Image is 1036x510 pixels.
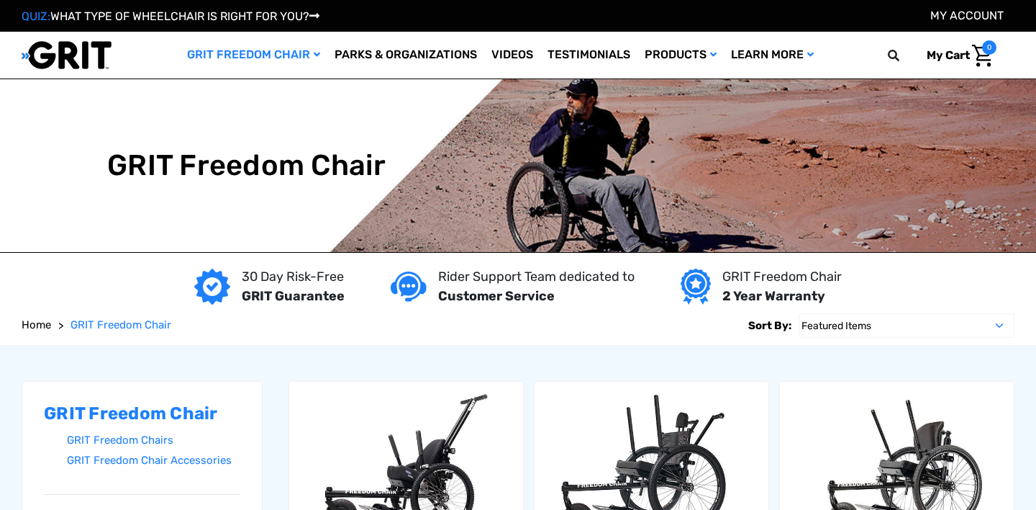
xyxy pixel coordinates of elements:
[391,272,427,301] img: Customer service
[107,148,386,183] h1: GRIT Freedom Chair
[930,9,1004,22] a: Account
[894,40,916,71] input: Search
[71,317,171,334] a: GRIT Freedom Chair
[982,40,996,55] span: 0
[916,40,996,71] a: Cart with 0 items
[438,288,555,304] strong: Customer Service
[927,48,970,62] span: My Cart
[637,32,724,79] a: Products
[484,32,540,79] a: Videos
[540,32,637,79] a: Testimonials
[722,267,842,287] p: GRIT Freedom Chair
[67,430,240,451] a: GRIT Freedom Chairs
[724,32,821,79] a: Learn More
[22,9,50,23] span: QUIZ:
[22,9,319,23] a: QUIZ:WHAT TYPE OF WHEELCHAIR IS RIGHT FOR YOU?
[22,317,51,334] a: Home
[194,269,230,305] img: GRIT Guarantee
[242,267,345,287] p: 30 Day Risk-Free
[67,450,240,471] a: GRIT Freedom Chair Accessories
[22,318,51,331] span: Home
[748,313,791,338] label: Sort By:
[22,40,112,70] img: GRIT All-Terrain Wheelchair and Mobility Equipment
[44,403,240,424] h2: GRIT Freedom Chair
[438,267,635,287] p: Rider Support Team dedicated to
[242,288,345,304] strong: GRIT Guarantee
[327,32,484,79] a: Parks & Organizations
[722,288,825,304] strong: 2 Year Warranty
[71,318,171,331] span: GRIT Freedom Chair
[180,32,327,79] a: GRIT Freedom Chair
[681,269,710,305] img: Year warranty
[972,45,993,67] img: Cart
